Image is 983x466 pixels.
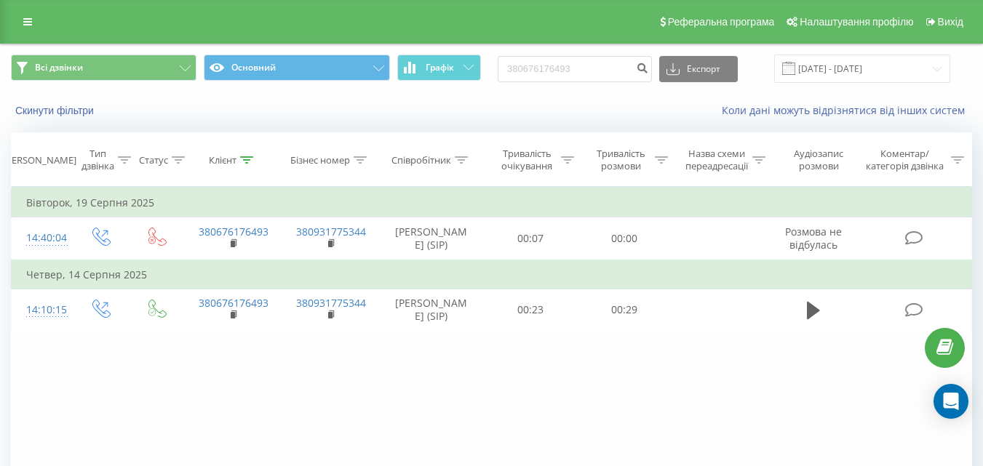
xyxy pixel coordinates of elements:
[800,16,913,28] span: Налаштування профілю
[484,217,578,260] td: 00:07
[290,154,350,166] div: Бізнес номер
[591,148,651,172] div: Тривалість розмови
[379,289,484,331] td: [PERSON_NAME] (SIP)
[3,154,76,166] div: [PERSON_NAME]
[391,154,451,166] div: Співробітник
[296,225,366,238] a: 380931775344
[782,148,856,172] div: Аудіозапис розмови
[578,217,672,260] td: 00:00
[209,154,236,166] div: Клієнт
[12,188,972,217] td: Вівторок, 19 Серпня 2025
[659,56,738,82] button: Експорт
[204,55,389,81] button: Основний
[938,16,963,28] span: Вихід
[497,148,557,172] div: Тривалість очікування
[578,289,672,331] td: 00:29
[426,63,454,73] span: Графік
[11,104,101,117] button: Скинути фільтри
[379,217,484,260] td: [PERSON_NAME] (SIP)
[498,56,652,82] input: Пошук за номером
[11,55,196,81] button: Всі дзвінки
[785,225,842,252] span: Розмова не відбулась
[484,289,578,331] td: 00:23
[26,296,57,324] div: 14:10:15
[934,384,968,419] div: Open Intercom Messenger
[862,148,947,172] div: Коментар/категорія дзвінка
[685,148,749,172] div: Назва схеми переадресації
[35,62,83,73] span: Всі дзвінки
[199,296,268,310] a: 380676176493
[668,16,775,28] span: Реферальна програма
[139,154,168,166] div: Статус
[81,148,114,172] div: Тип дзвінка
[12,260,972,289] td: Четвер, 14 Серпня 2025
[397,55,481,81] button: Графік
[722,103,972,117] a: Коли дані можуть відрізнятися вiд інших систем
[199,225,268,238] a: 380676176493
[296,296,366,310] a: 380931775344
[26,224,57,252] div: 14:40:04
